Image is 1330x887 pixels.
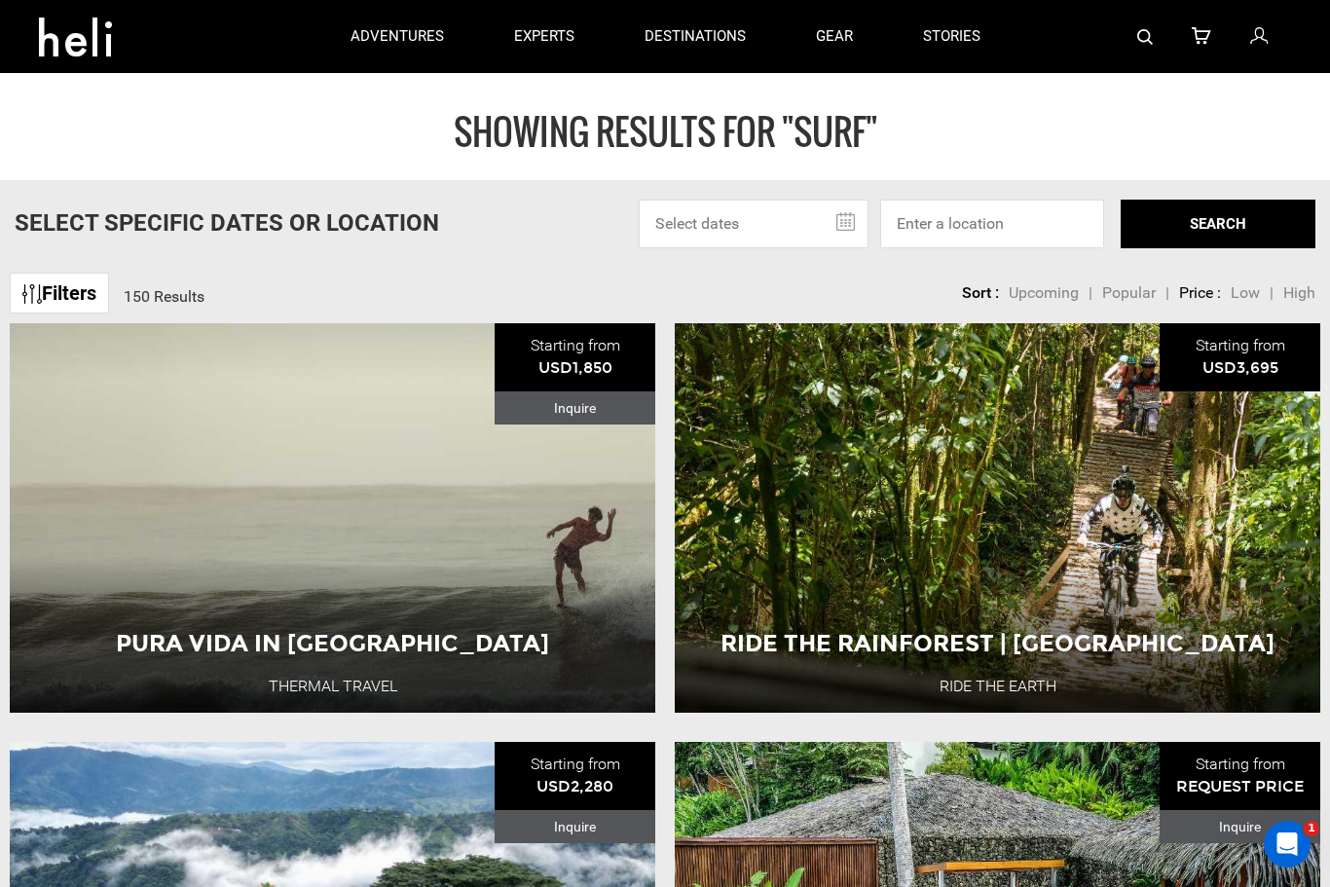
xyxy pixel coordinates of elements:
[1121,200,1315,248] button: SEARCH
[1283,283,1315,302] span: High
[1165,282,1169,305] li: |
[645,26,746,47] p: destinations
[10,273,109,314] a: Filters
[1089,282,1092,305] li: |
[1264,821,1311,868] iframe: Intercom live chat
[1102,283,1156,302] span: Popular
[1137,29,1153,45] img: search-bar-icon.svg
[124,287,204,306] span: 150 Results
[639,200,868,248] input: Select dates
[880,200,1104,248] input: Enter a location
[962,282,999,305] li: Sort :
[1009,283,1079,302] span: Upcoming
[1179,282,1221,305] li: Price :
[1304,821,1319,836] span: 1
[514,26,574,47] p: experts
[1270,282,1274,305] li: |
[351,26,444,47] p: adventures
[15,206,439,240] p: Select Specific Dates Or Location
[1231,283,1260,302] span: Low
[22,284,42,304] img: btn-icon.svg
